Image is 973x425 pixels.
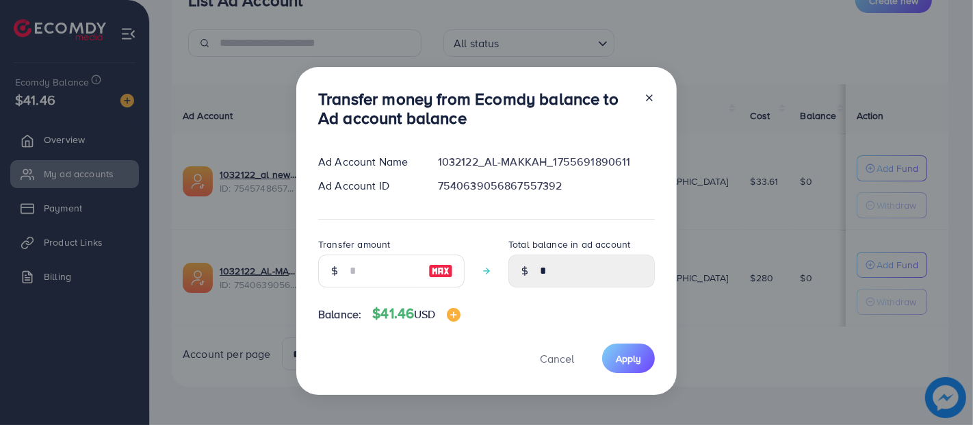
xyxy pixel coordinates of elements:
div: 1032122_AL-MAKKAH_1755691890611 [427,154,666,170]
span: Apply [616,352,641,365]
label: Transfer amount [318,237,390,251]
h3: Transfer money from Ecomdy balance to Ad account balance [318,89,633,129]
img: image [428,263,453,279]
label: Total balance in ad account [508,237,630,251]
button: Apply [602,344,655,373]
span: Balance: [318,307,361,322]
h4: $41.46 [372,305,460,322]
div: Ad Account ID [307,178,427,194]
img: image [447,308,460,322]
div: Ad Account Name [307,154,427,170]
div: 7540639056867557392 [427,178,666,194]
span: Cancel [540,351,574,366]
span: USD [414,307,435,322]
button: Cancel [523,344,591,373]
